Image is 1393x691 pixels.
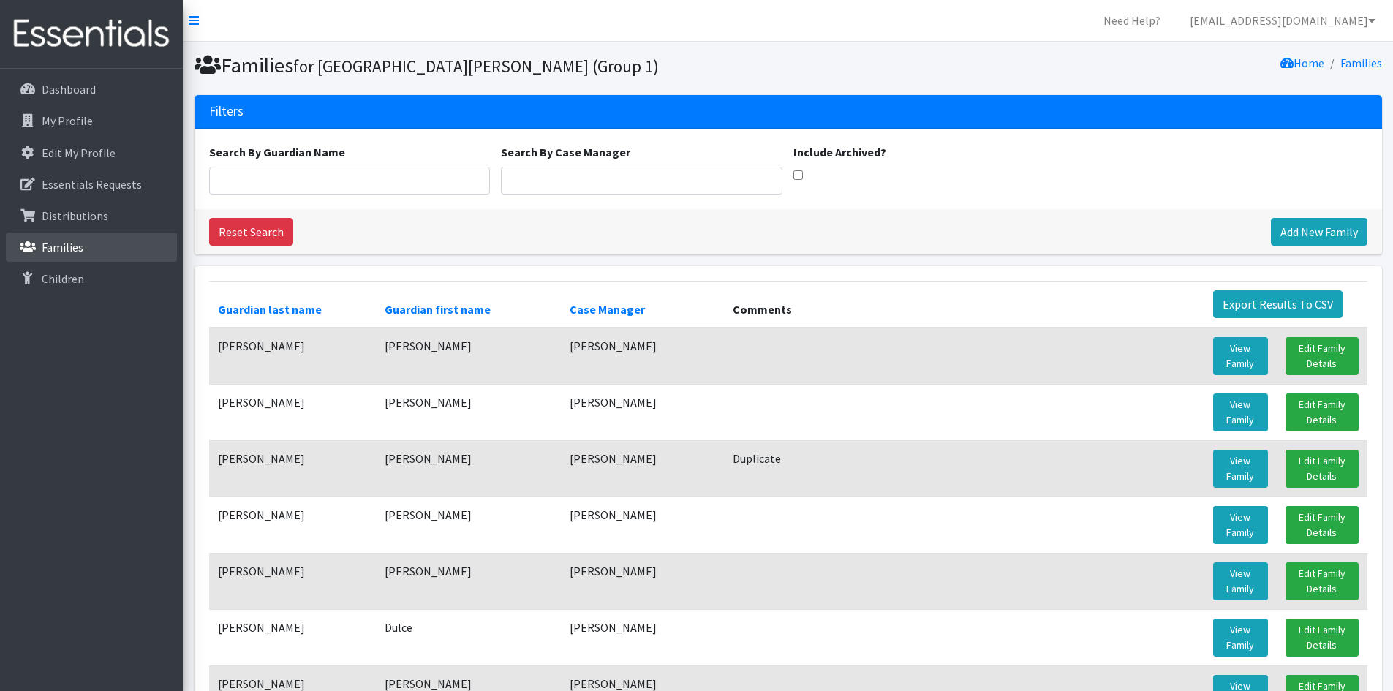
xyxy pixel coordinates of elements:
a: Edit My Profile [6,138,177,167]
label: Include Archived? [793,143,886,161]
label: Search By Guardian Name [209,143,345,161]
td: [PERSON_NAME] [561,609,724,665]
a: Edit Family Details [1286,337,1359,375]
label: Search By Case Manager [501,143,630,161]
a: View Family [1213,562,1268,600]
a: Children [6,264,177,293]
a: [EMAIL_ADDRESS][DOMAIN_NAME] [1178,6,1387,35]
td: [PERSON_NAME] [209,328,377,385]
td: [PERSON_NAME] [561,440,724,496]
td: [PERSON_NAME] [209,496,377,553]
p: Edit My Profile [42,146,116,160]
a: Edit Family Details [1286,393,1359,431]
a: View Family [1213,506,1268,544]
td: [PERSON_NAME] [209,553,377,609]
a: View Family [1213,393,1268,431]
td: [PERSON_NAME] [209,384,377,440]
a: Edit Family Details [1286,562,1359,600]
a: View Family [1213,337,1268,375]
a: Families [1340,56,1382,70]
a: Case Manager [570,302,645,317]
td: Duplicate [724,440,1204,496]
a: Dashboard [6,75,177,104]
a: Essentials Requests [6,170,177,199]
th: Comments [724,281,1204,328]
td: [PERSON_NAME] [561,384,724,440]
td: Dulce [376,609,561,665]
a: View Family [1213,450,1268,488]
a: Need Help? [1092,6,1172,35]
a: Edit Family Details [1286,450,1359,488]
td: [PERSON_NAME] [376,440,561,496]
td: [PERSON_NAME] [209,609,377,665]
td: [PERSON_NAME] [561,496,724,553]
p: Dashboard [42,82,96,97]
a: Guardian first name [385,302,491,317]
td: [PERSON_NAME] [376,384,561,440]
td: [PERSON_NAME] [376,496,561,553]
a: View Family [1213,619,1268,657]
a: Families [6,233,177,262]
h3: Filters [209,104,244,119]
a: Reset Search [209,218,293,246]
a: Guardian last name [218,302,322,317]
p: Essentials Requests [42,177,142,192]
p: Families [42,240,83,254]
p: My Profile [42,113,93,128]
td: [PERSON_NAME] [376,553,561,609]
a: Edit Family Details [1286,506,1359,544]
a: Edit Family Details [1286,619,1359,657]
td: [PERSON_NAME] [561,328,724,385]
img: HumanEssentials [6,10,177,58]
a: Export Results To CSV [1213,290,1343,318]
td: [PERSON_NAME] [376,328,561,385]
p: Distributions [42,208,108,223]
td: [PERSON_NAME] [561,553,724,609]
a: Distributions [6,201,177,230]
p: Children [42,271,84,286]
small: for [GEOGRAPHIC_DATA][PERSON_NAME] (Group 1) [293,56,659,77]
a: My Profile [6,106,177,135]
a: Home [1280,56,1324,70]
td: [PERSON_NAME] [209,440,377,496]
a: Add New Family [1271,218,1367,246]
h1: Families [195,53,783,78]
